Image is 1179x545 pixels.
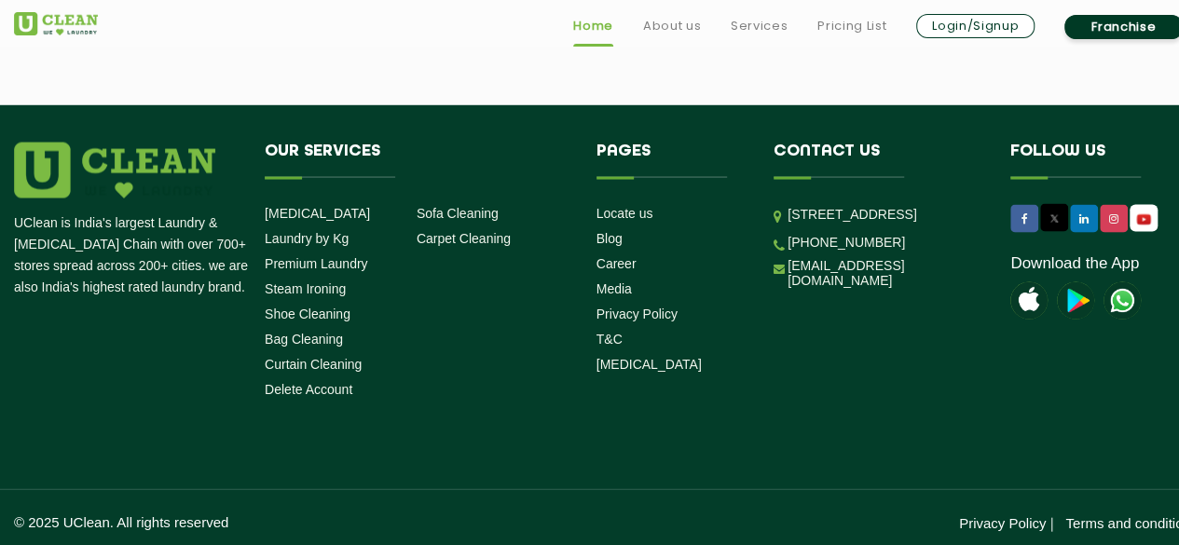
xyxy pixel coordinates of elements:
a: Sofa Cleaning [417,206,499,221]
img: UClean Laundry and Dry Cleaning [14,12,98,35]
a: Pricing List [817,15,886,37]
a: Bag Cleaning [265,332,343,347]
a: Download the App [1010,254,1139,273]
a: [EMAIL_ADDRESS][DOMAIN_NAME] [788,258,982,288]
a: Delete Account [265,382,352,397]
img: playstoreicon.png [1057,282,1094,320]
a: Premium Laundry [265,256,368,271]
a: Locate us [596,206,653,221]
p: © 2025 UClean. All rights reserved [14,514,606,530]
a: Blog [596,231,623,246]
a: Carpet Cleaning [417,231,511,246]
a: T&C [596,332,623,347]
img: logo.png [14,143,215,198]
a: [MEDICAL_DATA] [265,206,370,221]
a: Steam Ironing [265,281,346,296]
a: Laundry by Kg [265,231,349,246]
a: [PHONE_NUMBER] [788,235,905,250]
a: About us [643,15,701,37]
img: apple-icon.png [1010,282,1048,320]
a: Privacy Policy [596,307,678,321]
a: Media [596,281,632,296]
a: Login/Signup [916,14,1035,38]
a: Services [731,15,788,37]
h4: Contact us [774,143,982,178]
a: Curtain Cleaning [265,357,362,372]
h4: Pages [596,143,747,178]
a: Career [596,256,637,271]
p: UClean is India's largest Laundry & [MEDICAL_DATA] Chain with over 700+ stores spread across 200+... [14,212,251,298]
a: Shoe Cleaning [265,307,350,321]
a: Home [573,15,613,37]
a: [MEDICAL_DATA] [596,357,702,372]
img: UClean Laundry and Dry Cleaning [1131,210,1156,229]
img: UClean Laundry and Dry Cleaning [1104,282,1141,320]
h4: Follow us [1010,143,1174,178]
a: Privacy Policy [959,515,1046,531]
p: [STREET_ADDRESS] [788,204,982,225]
h4: Our Services [265,143,569,178]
